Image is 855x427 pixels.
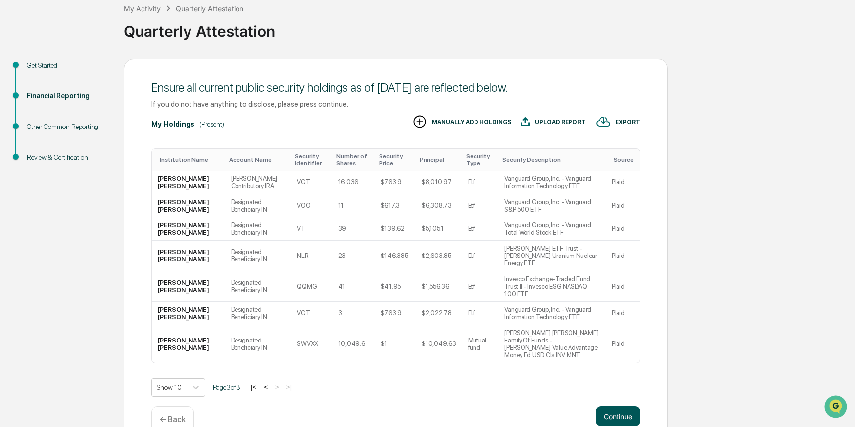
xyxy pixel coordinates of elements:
[213,384,240,391] span: Page 3 of 3
[27,122,108,132] div: Other Common Reporting
[379,153,412,167] div: Toggle SortBy
[152,194,225,217] td: [PERSON_NAME] [PERSON_NAME]
[332,302,375,325] td: 3
[616,119,640,126] div: EXPORT
[498,241,606,271] td: [PERSON_NAME] ETF Trust - [PERSON_NAME] Uranium Nuclear Energy ETF
[27,91,108,101] div: Financial Reporting
[20,125,64,134] span: Preclearance
[606,241,640,271] td: Plaid
[596,406,640,426] button: Continue
[606,194,640,217] td: Plaid
[614,156,636,163] div: Toggle SortBy
[498,171,606,194] td: Vanguard Group, Inc. - Vanguard Information Technology ETF
[295,153,328,167] div: Toggle SortBy
[10,144,18,152] div: 🔎
[375,194,416,217] td: $617.3
[152,171,225,194] td: [PERSON_NAME] [PERSON_NAME]
[375,171,416,194] td: $763.9
[432,119,511,126] div: MANUALLY ADD HOLDINGS
[336,153,371,167] div: Toggle SortBy
[152,241,225,271] td: [PERSON_NAME] [PERSON_NAME]
[151,81,640,95] div: Ensure all current public security holdings as of [DATE] are reflected below.
[375,271,416,302] td: $41.95
[291,171,332,194] td: VGT
[466,153,495,167] div: Toggle SortBy
[462,302,499,325] td: Etf
[225,194,291,217] td: Designated Beneficiary IN
[416,171,462,194] td: $8,010.97
[462,171,499,194] td: Etf
[291,325,332,363] td: SWVXX
[606,302,640,325] td: Plaid
[27,60,108,71] div: Get Started
[498,302,606,325] td: Vanguard Group, Inc. - Vanguard Information Technology ETF
[225,302,291,325] td: Designated Beneficiary IN
[462,241,499,271] td: Etf
[462,217,499,241] td: Etf
[332,217,375,241] td: 39
[498,217,606,241] td: Vanguard Group, Inc. - Vanguard Total World Stock ETF
[416,241,462,271] td: $2,603.85
[248,383,259,391] button: |<
[416,302,462,325] td: $2,022.78
[27,152,108,163] div: Review & Certification
[124,4,161,13] div: My Activity
[332,241,375,271] td: 23
[606,271,640,302] td: Plaid
[462,271,499,302] td: Etf
[82,125,123,134] span: Attestations
[70,167,120,175] a: Powered byPylon
[10,21,180,37] p: How can we help?
[34,85,125,93] div: We're available if you need us!
[68,121,127,138] a: 🗄️Attestations
[10,126,18,133] div: 🖐️
[420,156,458,163] div: Toggle SortBy
[416,271,462,302] td: $1,556.36
[291,194,332,217] td: VOO
[291,271,332,302] td: QQMG
[168,79,180,90] button: Start new chat
[152,271,225,302] td: [PERSON_NAME] [PERSON_NAME]
[225,271,291,302] td: Designated Beneficiary IN
[284,383,295,391] button: >|
[606,217,640,241] td: Plaid
[332,171,375,194] td: 16.036
[151,100,640,108] div: If you do not have anything to disclose, please press continue.
[6,139,66,157] a: 🔎Data Lookup
[596,114,611,129] img: EXPORT
[151,120,194,128] div: My Holdings
[34,76,162,85] div: Start new chat
[375,217,416,241] td: $139.62
[6,121,68,138] a: 🖐️Preclearance
[375,325,416,363] td: $1
[225,325,291,363] td: Designated Beneficiary IN
[225,171,291,194] td: [PERSON_NAME] Contributory IRA
[823,394,850,421] iframe: Open customer support
[20,143,62,153] span: Data Lookup
[152,217,225,241] td: [PERSON_NAME] [PERSON_NAME]
[332,325,375,363] td: 10,049.6
[498,325,606,363] td: [PERSON_NAME] [PERSON_NAME] Family Of Funds - [PERSON_NAME] Value Advantage Money Fd USD Cls INV MNT
[272,383,282,391] button: >
[229,156,287,163] div: Toggle SortBy
[416,217,462,241] td: $5,105.1
[152,302,225,325] td: [PERSON_NAME] [PERSON_NAME]
[498,194,606,217] td: Vanguard Group, Inc. - Vanguard S&P 500 ETF
[291,302,332,325] td: VGT
[498,271,606,302] td: Invesco Exchange-Traded Fund Trust II - Invesco ESG NASDAQ 100 ETF
[606,171,640,194] td: Plaid
[72,126,80,133] div: 🗄️
[291,241,332,271] td: NLR
[416,194,462,217] td: $6,308.73
[332,194,375,217] td: 11
[199,120,224,128] div: (Present)
[462,325,499,363] td: Mutual fund
[521,114,530,129] img: UPLOAD REPORT
[160,156,221,163] div: Toggle SortBy
[462,194,499,217] td: Etf
[502,156,602,163] div: Toggle SortBy
[160,415,186,424] p: ← Back
[176,4,243,13] div: Quarterly Attestation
